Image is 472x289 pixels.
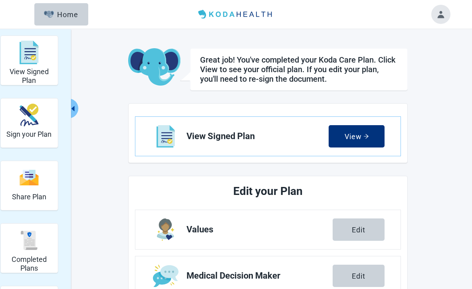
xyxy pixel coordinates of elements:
[186,132,329,141] span: View Signed Plan
[431,5,450,24] button: Toggle account menu
[186,271,333,281] span: Medical Decision Maker
[135,210,401,249] a: Edit Values section
[165,183,371,200] h2: Edit your Plan
[195,8,277,21] img: Koda Health
[333,265,385,287] button: Edit
[69,105,77,112] span: caret-left
[6,130,52,139] h2: Sign your Plan
[352,226,365,234] div: Edit
[34,3,88,26] button: ElephantHome
[352,272,365,280] div: Edit
[44,10,78,18] div: Home
[345,132,369,140] div: View
[20,231,39,250] img: svg%3e
[329,125,385,147] button: Viewarrow-right
[333,218,385,241] button: Edit
[363,134,369,139] span: arrow-right
[200,55,398,84] h1: Great job! You've completed your Koda Care Plan. Click View to see your official plan. If you edi...
[186,225,333,234] span: Values
[20,104,39,126] img: make_plan_official-CpYJDfBD.svg
[68,98,78,118] button: Collapse menu
[20,41,39,65] img: svg%3e
[44,11,54,18] img: Elephant
[12,193,46,201] h2: Share Plan
[20,169,39,186] img: svg%3e
[135,117,401,156] a: View View Signed Plan section
[4,255,54,272] h2: Completed Plans
[128,48,180,87] img: Koda Elephant
[4,67,54,85] h2: View Signed Plan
